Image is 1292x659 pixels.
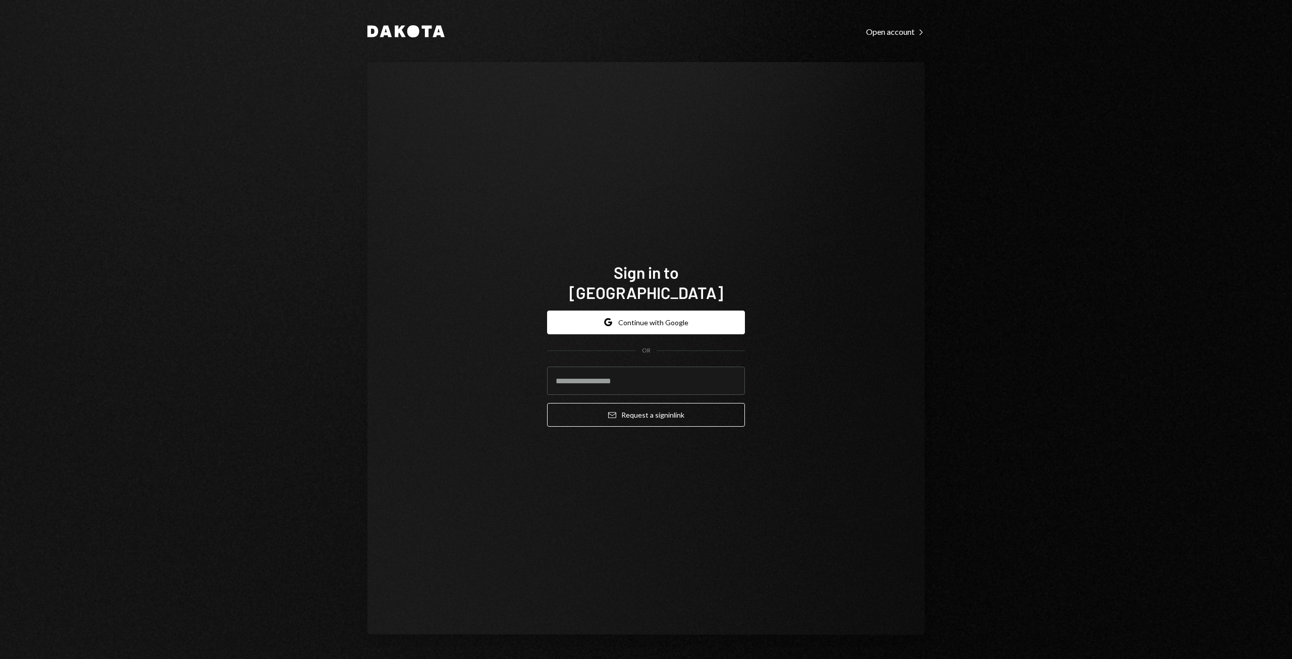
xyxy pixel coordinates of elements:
[866,27,925,37] div: Open account
[547,403,745,427] button: Request a signinlink
[547,262,745,302] h1: Sign in to [GEOGRAPHIC_DATA]
[642,346,651,355] div: OR
[866,26,925,37] a: Open account
[547,311,745,334] button: Continue with Google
